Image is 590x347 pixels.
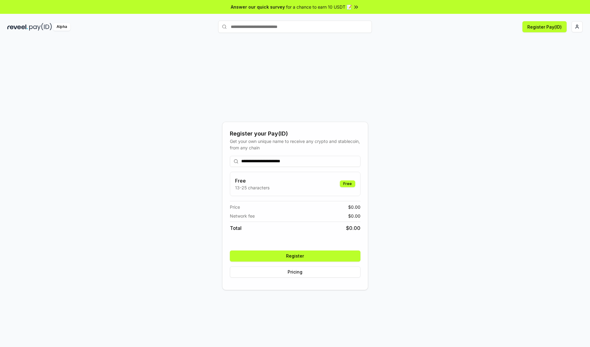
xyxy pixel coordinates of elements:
[286,4,352,10] span: for a chance to earn 10 USDT 📝
[7,23,28,31] img: reveel_dark
[230,138,360,151] div: Get your own unique name to receive any crypto and stablecoin, from any chain
[231,4,285,10] span: Answer our quick survey
[235,177,269,184] h3: Free
[230,213,255,219] span: Network fee
[230,129,360,138] div: Register your Pay(ID)
[522,21,567,32] button: Register Pay(ID)
[230,266,360,278] button: Pricing
[230,250,360,262] button: Register
[235,184,269,191] p: 13-25 characters
[348,213,360,219] span: $ 0.00
[348,204,360,210] span: $ 0.00
[29,23,52,31] img: pay_id
[340,180,355,187] div: Free
[53,23,70,31] div: Alpha
[346,224,360,232] span: $ 0.00
[230,224,242,232] span: Total
[230,204,240,210] span: Price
